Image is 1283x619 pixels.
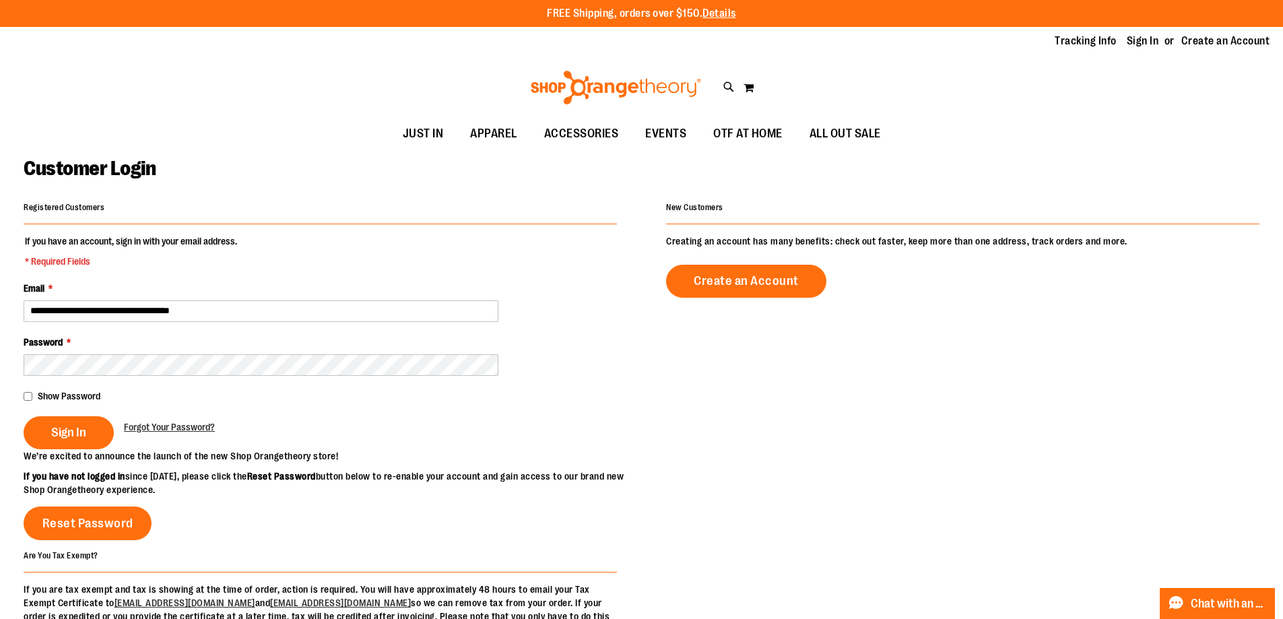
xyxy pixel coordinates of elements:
span: Create an Account [694,273,799,288]
span: Password [24,337,63,348]
a: [EMAIL_ADDRESS][DOMAIN_NAME] [270,597,411,608]
span: Chat with an Expert [1191,597,1267,610]
a: Reset Password [24,507,152,540]
legend: If you have an account, sign in with your email address. [24,234,238,268]
a: [EMAIL_ADDRESS][DOMAIN_NAME] [114,597,255,608]
strong: Are You Tax Exempt? [24,550,98,560]
span: Customer Login [24,157,156,180]
strong: New Customers [666,203,723,212]
a: Create an Account [1181,34,1270,48]
span: OTF AT HOME [713,119,783,149]
p: since [DATE], please click the button below to re-enable your account and gain access to our bran... [24,469,642,496]
span: JUST IN [403,119,444,149]
span: EVENTS [645,119,686,149]
span: Reset Password [42,516,133,531]
a: Tracking Info [1055,34,1117,48]
span: Forgot Your Password? [124,422,215,432]
span: * Required Fields [25,255,237,268]
button: Sign In [24,416,114,449]
span: Email [24,283,44,294]
a: Details [702,7,736,20]
button: Chat with an Expert [1160,588,1276,619]
strong: If you have not logged in [24,471,125,482]
span: Sign In [51,425,86,440]
span: ALL OUT SALE [810,119,881,149]
img: Shop Orangetheory [529,71,703,104]
p: FREE Shipping, orders over $150. [547,6,736,22]
strong: Reset Password [247,471,316,482]
a: Forgot Your Password? [124,420,215,434]
p: Creating an account has many benefits: check out faster, keep more than one address, track orders... [666,234,1259,248]
p: We’re excited to announce the launch of the new Shop Orangetheory store! [24,449,642,463]
span: ACCESSORIES [544,119,619,149]
a: Create an Account [666,265,826,298]
strong: Registered Customers [24,203,104,212]
a: Sign In [1127,34,1159,48]
span: APPAREL [470,119,517,149]
span: Show Password [38,391,100,401]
